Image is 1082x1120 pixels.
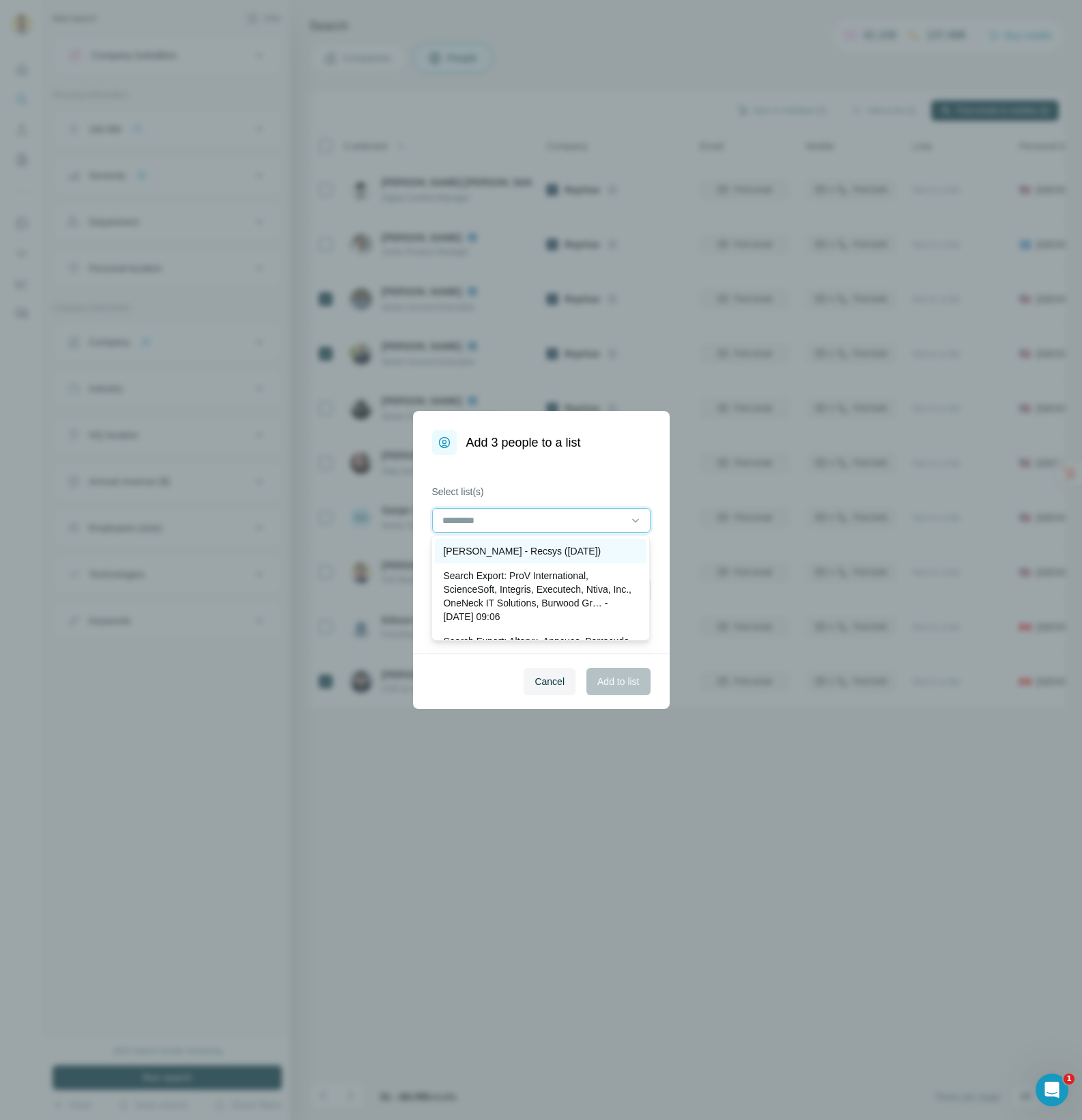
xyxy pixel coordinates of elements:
p: Search Export: ProV International, ScienceSoft, Integris, Executech, Ntiva, Inc., OneNeck IT Solu... [443,569,638,624]
iframe: Intercom live chat [1036,1074,1068,1106]
label: Select list(s) [432,485,651,499]
p: Search Export: Alteryx, Appcues, Barracuda, [PERSON_NAME], Sales Manager, Director of Business De... [443,634,638,689]
h1: Add 3 people to a list [466,433,581,452]
span: Cancel [535,675,565,688]
button: Cancel [524,668,575,695]
span: 1 [1064,1074,1074,1084]
p: [PERSON_NAME] - Recsys ([DATE]) [443,544,601,558]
